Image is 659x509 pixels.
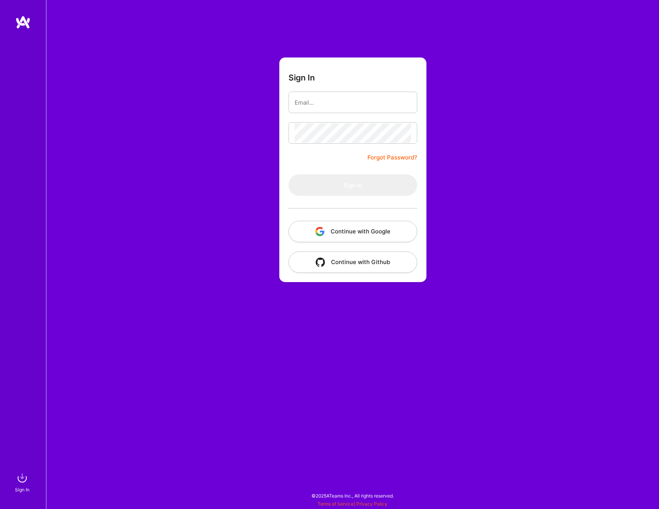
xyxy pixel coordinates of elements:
[367,153,417,162] a: Forgot Password?
[318,501,354,507] a: Terms of Service
[289,174,417,196] button: Sign In
[356,501,387,507] a: Privacy Policy
[316,258,325,267] img: icon
[289,251,417,273] button: Continue with Github
[15,486,30,494] div: Sign In
[295,93,411,112] input: Email...
[15,470,30,486] img: sign in
[289,221,417,242] button: Continue with Google
[318,501,387,507] span: |
[315,227,325,236] img: icon
[289,73,315,82] h3: Sign In
[15,15,31,29] img: logo
[16,470,30,494] a: sign inSign In
[46,486,659,505] div: © 2025 ATeams Inc., All rights reserved.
